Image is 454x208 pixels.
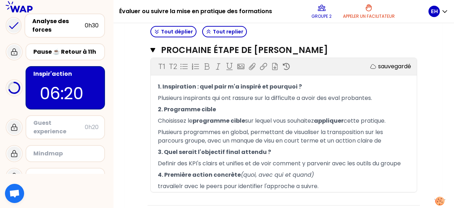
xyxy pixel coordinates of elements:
[314,117,344,125] span: appliquer
[340,1,398,22] button: Appeler un facilitateur
[150,26,196,37] button: Tout déplier
[33,119,85,136] div: Guest experience
[428,6,448,17] button: EH
[33,70,99,78] div: Inspir'action
[245,117,314,125] span: sur lequel vous souhaitez
[85,172,99,181] div: 0h03
[158,105,216,113] span: 2. Programme cible
[158,128,384,145] span: Plusieurs programmes en global, permettant de visualiser la transposition sur les parcours groupe...
[158,182,319,190] span: travailelr avec le peers pour identifier l'approche a suivre.
[158,159,401,167] span: Definir des KPI's clairs et unifies et de voir comment y parvenir avec les outils du groupe
[344,117,386,125] span: cette pratique.
[343,14,395,19] p: Appeler un facilitateur
[378,62,411,71] p: sauvegardé
[33,48,99,56] div: Pause ☕️ Retour à 11h
[32,17,85,34] div: Analyse des forces
[85,123,99,132] div: 0h20
[40,81,91,106] p: 06:20
[202,26,247,37] button: Tout replier
[311,14,332,19] p: Groupe 2
[158,62,165,71] p: T1
[158,171,241,179] span: 4. Première action concrète
[158,94,372,102] span: Plusieurs inspirants qui ont rassure sur la difficulte a avoir des eval probantes.
[193,117,245,125] span: programme cible
[241,171,314,179] span: (quoi, avec qui et quand)
[309,1,334,22] button: Groupe 2
[158,148,271,156] span: 3. Quel serait l'objectif final attendu ?
[33,172,85,181] div: Feedback
[158,117,193,125] span: Choisissez le
[158,82,302,91] span: 1. Inspiration : quel pair m'a inspiré et pourquoi ?
[161,44,390,56] h3: Prochaine étape de [PERSON_NAME]
[85,21,99,30] div: 0h30
[150,44,417,56] button: Prochaine étape de [PERSON_NAME]
[431,8,438,15] p: EH
[169,62,177,71] p: T2
[33,149,99,158] div: Mindmap
[5,184,24,203] div: Ouvrir le chat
